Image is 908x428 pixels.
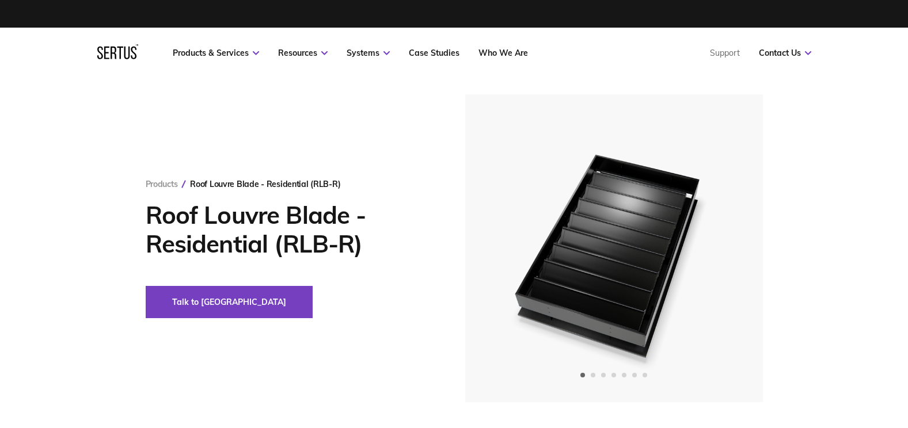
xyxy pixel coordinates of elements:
span: Go to slide 4 [611,373,616,377]
span: Go to slide 5 [622,373,626,377]
a: Products & Services [173,48,259,58]
a: Products [146,179,178,189]
a: Systems [347,48,390,58]
button: Talk to [GEOGRAPHIC_DATA] [146,286,313,318]
h1: Roof Louvre Blade - Residential (RLB-R) [146,201,431,258]
a: Case Studies [409,48,459,58]
a: Resources [278,48,328,58]
a: Who We Are [478,48,528,58]
span: Go to slide 6 [632,373,637,377]
span: Go to slide 7 [643,373,647,377]
span: Go to slide 2 [591,373,595,377]
a: Support [710,48,740,58]
a: Contact Us [759,48,811,58]
span: Go to slide 3 [601,373,606,377]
